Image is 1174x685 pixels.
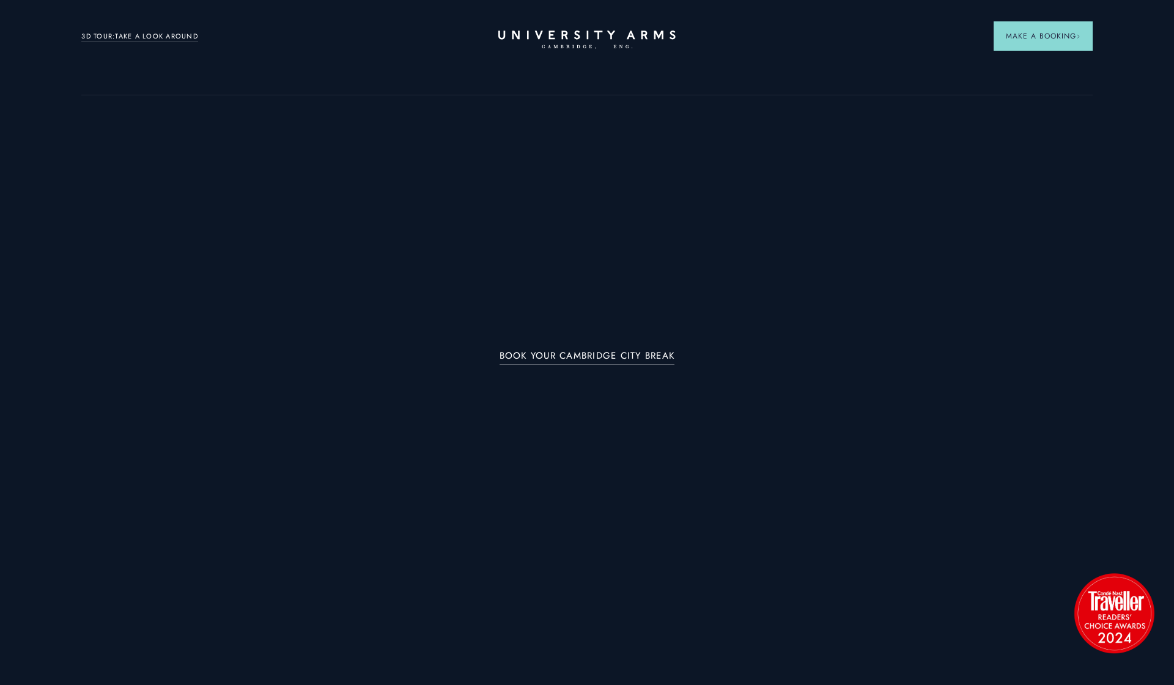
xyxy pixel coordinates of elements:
a: 3D TOUR:TAKE A LOOK AROUND [81,31,198,42]
span: Make a Booking [1006,31,1080,42]
a: BOOK YOUR CAMBRIDGE CITY BREAK [500,351,675,365]
img: Arrow icon [1076,34,1080,38]
a: Home [498,31,676,49]
button: Make a BookingArrow icon [994,21,1093,51]
img: image-2524eff8f0c5d55edbf694693304c4387916dea5-1501x1501-png [1068,567,1160,659]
